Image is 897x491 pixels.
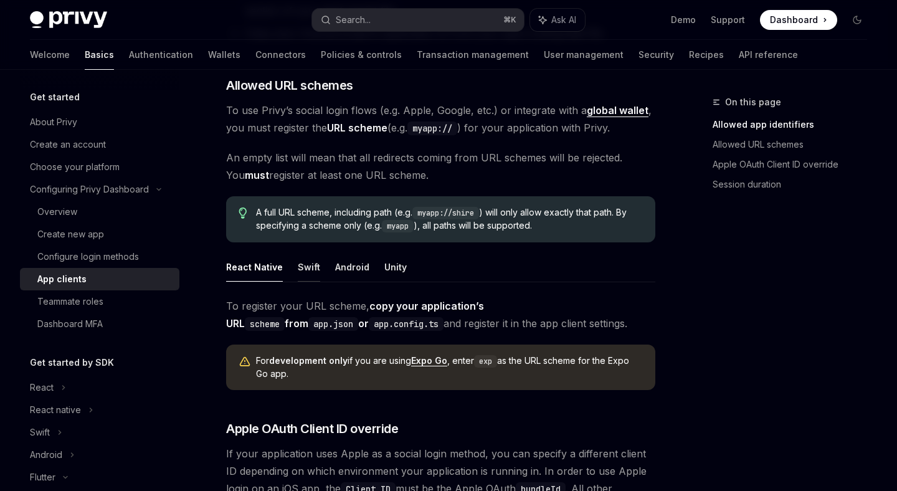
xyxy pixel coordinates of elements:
[245,317,285,331] code: scheme
[30,11,107,29] img: dark logo
[226,420,398,437] span: Apple OAuth Client ID override
[411,355,447,366] a: Expo Go
[30,425,50,440] div: Swift
[226,149,655,184] span: An empty list will mean that all redirects coming from URL schemes will be rejected. You register...
[369,317,444,331] code: app.config.ts
[298,252,320,282] button: Swift
[37,249,139,264] div: Configure login methods
[335,252,369,282] button: Android
[551,14,576,26] span: Ask AI
[30,182,149,197] div: Configuring Privy Dashboard
[226,102,655,136] span: To use Privy’s social login flows (e.g. Apple, Google, etc.) or integrate with a , you must regis...
[671,14,696,26] a: Demo
[321,40,402,70] a: Policies & controls
[20,223,179,245] a: Create new app
[239,207,247,219] svg: Tip
[587,104,648,117] a: global wallet
[30,403,81,417] div: React native
[37,227,104,242] div: Create new app
[20,201,179,223] a: Overview
[226,77,353,94] span: Allowed URL schemes
[20,111,179,133] a: About Privy
[384,252,407,282] button: Unity
[474,355,497,368] code: exp
[544,40,624,70] a: User management
[226,300,484,330] strong: copy your application’s URL from or
[412,207,479,219] code: myapp://shire
[37,317,103,331] div: Dashboard MFA
[847,10,867,30] button: Toggle dark mode
[20,133,179,156] a: Create an account
[312,9,523,31] button: Search...⌘K
[256,355,643,380] div: For if you are using , enter as the URL scheme for the Expo Go app.
[30,115,77,130] div: About Privy
[336,12,371,27] div: Search...
[713,174,877,194] a: Session duration
[256,206,643,232] span: A full URL scheme, including path (e.g. ) will only allow exactly that path. By specifying a sche...
[30,137,106,152] div: Create an account
[711,14,745,26] a: Support
[37,272,87,287] div: App clients
[226,297,655,332] span: To register your URL scheme, and register it in the app client settings.
[689,40,724,70] a: Recipes
[269,355,348,366] strong: development only
[129,40,193,70] a: Authentication
[20,313,179,335] a: Dashboard MFA
[255,40,306,70] a: Connectors
[30,90,80,105] h5: Get started
[226,252,283,282] button: React Native
[760,10,837,30] a: Dashboard
[739,40,798,70] a: API reference
[245,169,269,181] strong: must
[713,155,877,174] a: Apple OAuth Client ID override
[30,380,54,395] div: React
[417,40,529,70] a: Transaction management
[713,135,877,155] a: Allowed URL schemes
[30,447,62,462] div: Android
[382,220,414,232] code: myapp
[713,115,877,135] a: Allowed app identifiers
[20,156,179,178] a: Choose your platform
[30,40,70,70] a: Welcome
[725,95,781,110] span: On this page
[20,290,179,313] a: Teammate roles
[20,245,179,268] a: Configure login methods
[20,268,179,290] a: App clients
[770,14,818,26] span: Dashboard
[503,15,516,25] span: ⌘ K
[638,40,674,70] a: Security
[37,294,103,309] div: Teammate roles
[407,122,457,135] code: myapp://
[30,355,114,370] h5: Get started by SDK
[208,40,240,70] a: Wallets
[30,160,120,174] div: Choose your platform
[308,317,358,331] code: app.json
[530,9,585,31] button: Ask AI
[239,356,251,368] svg: Warning
[327,122,387,134] strong: URL scheme
[85,40,114,70] a: Basics
[30,470,55,485] div: Flutter
[37,204,77,219] div: Overview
